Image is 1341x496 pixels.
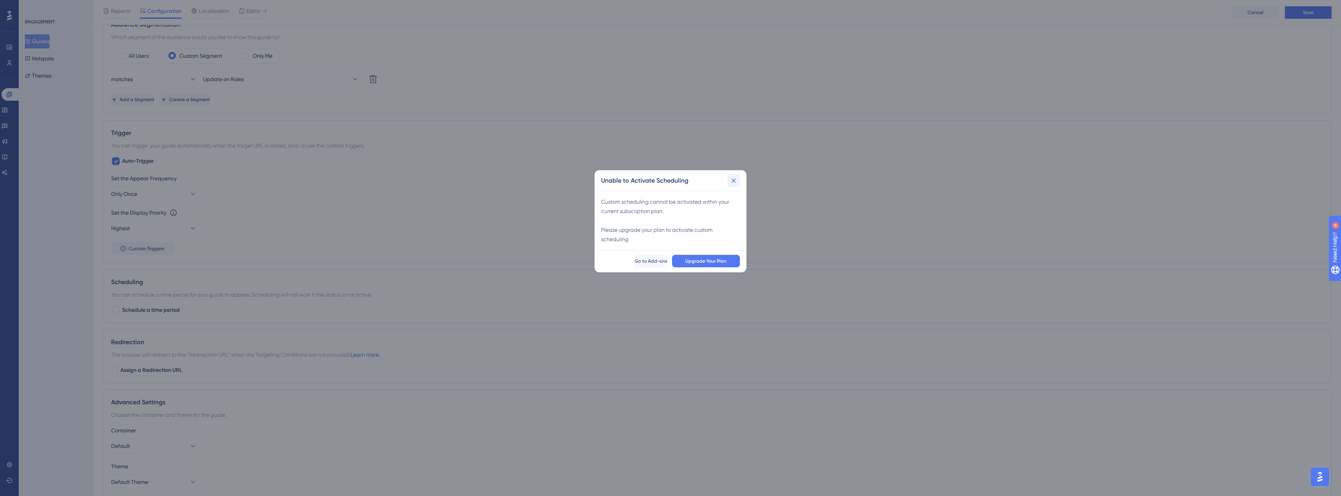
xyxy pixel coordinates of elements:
[18,2,49,11] span: Need Help?
[601,176,688,185] h2: Unable to Activate Scheduling
[601,197,740,244] div: Custom scheduling cannot be activated within your current subscription plan. Please upgrade your ...
[685,258,727,264] span: Upgrade Your Plan
[54,4,57,10] div: 4
[635,258,667,264] span: Go to Add-ons
[1308,465,1332,489] iframe: UserGuiding AI Assistant Launcher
